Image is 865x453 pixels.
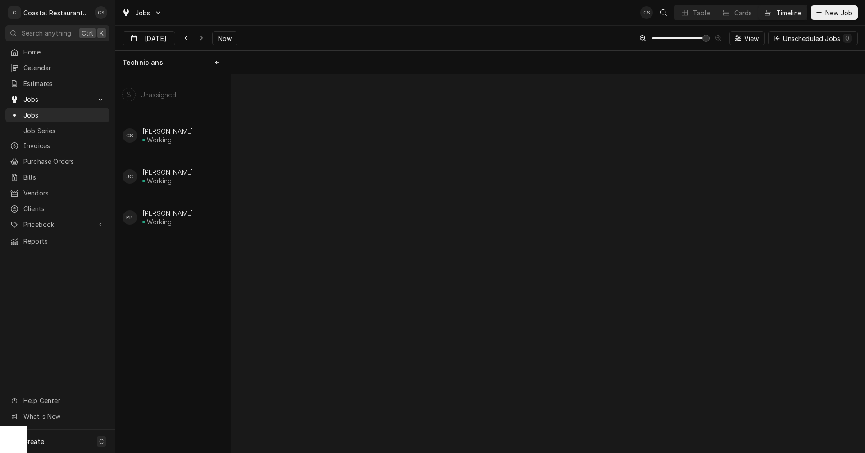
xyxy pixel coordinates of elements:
[123,210,137,225] div: Phill Blush's Avatar
[5,217,109,232] a: Go to Pricebook
[82,28,93,38] span: Ctrl
[23,157,105,166] span: Purchase Orders
[734,8,752,18] div: Cards
[123,31,175,45] button: [DATE]
[5,60,109,75] a: Calendar
[656,5,671,20] button: Open search
[5,45,109,59] a: Home
[5,123,109,138] a: Job Series
[216,34,233,43] span: Now
[8,6,21,19] div: C
[5,154,109,169] a: Purchase Orders
[5,409,109,424] a: Go to What's New
[776,8,801,18] div: Timeline
[640,6,653,19] div: Chris Sockriter's Avatar
[147,218,172,226] div: Working
[5,25,109,41] button: Search anythingCtrlK
[23,188,105,198] span: Vendors
[5,201,109,216] a: Clients
[100,28,104,38] span: K
[123,169,137,184] div: JG
[5,76,109,91] a: Estimates
[23,220,91,229] span: Pricebook
[5,393,109,408] a: Go to Help Center
[118,5,166,20] a: Go to Jobs
[5,186,109,200] a: Vendors
[845,33,850,43] div: 0
[5,170,109,185] a: Bills
[22,28,71,38] span: Search anything
[147,136,172,144] div: Working
[23,8,90,18] div: Coastal Restaurant Repair
[142,168,193,176] div: [PERSON_NAME]
[212,31,237,45] button: Now
[5,92,109,107] a: Go to Jobs
[23,126,105,136] span: Job Series
[115,51,231,74] div: Technicians column. SPACE for context menu
[693,8,710,18] div: Table
[23,396,104,405] span: Help Center
[135,8,150,18] span: Jobs
[742,34,761,43] span: View
[95,6,107,19] div: CS
[123,169,137,184] div: James Gatton's Avatar
[23,204,105,213] span: Clients
[811,5,858,20] button: New Job
[95,6,107,19] div: Chris Sockriter's Avatar
[5,234,109,249] a: Reports
[23,141,105,150] span: Invoices
[142,127,193,135] div: [PERSON_NAME]
[23,63,105,72] span: Calendar
[5,138,109,153] a: Invoices
[99,437,104,446] span: C
[640,6,653,19] div: CS
[768,31,858,45] button: Unscheduled Jobs0
[23,95,91,104] span: Jobs
[123,128,137,143] div: Chris Sockriter's Avatar
[23,412,104,421] span: What's New
[123,58,163,67] span: Technicians
[783,34,852,43] div: Unscheduled Jobs
[23,110,105,120] span: Jobs
[23,47,105,57] span: Home
[123,128,137,143] div: CS
[23,172,105,182] span: Bills
[5,108,109,122] a: Jobs
[147,177,172,185] div: Working
[115,74,231,453] div: left
[123,210,137,225] div: PB
[824,8,854,18] span: New Job
[23,438,44,445] span: Create
[729,31,765,45] button: View
[141,91,177,99] div: Unassigned
[142,209,193,217] div: [PERSON_NAME]
[231,74,865,453] div: normal
[23,79,105,88] span: Estimates
[23,236,105,246] span: Reports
